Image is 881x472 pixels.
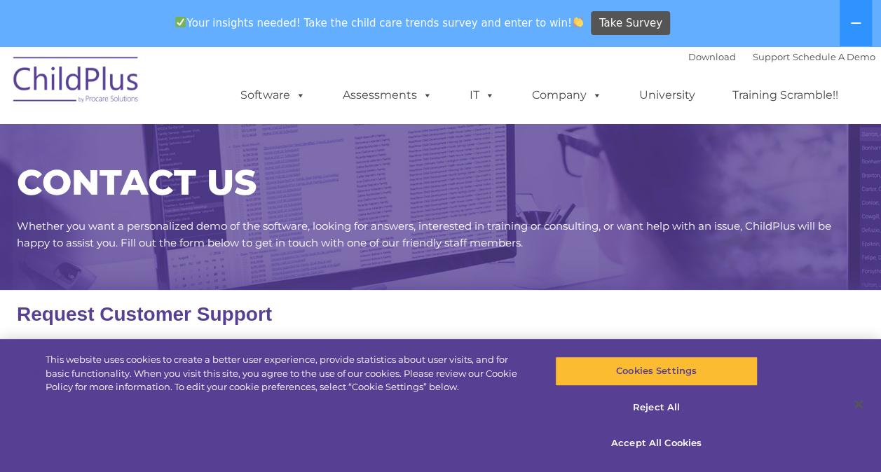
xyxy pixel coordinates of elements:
span: CONTACT US [17,161,257,204]
a: University [625,81,709,109]
a: Assessments [329,81,446,109]
a: Training Scramble!! [718,81,852,109]
span: Your insights needed! Take the child care trends survey and enter to win! [170,9,589,36]
div: This website uses cookies to create a better user experience, provide statistics about user visit... [46,353,528,394]
font: | [688,51,875,62]
a: Schedule A Demo [793,51,875,62]
img: ChildPlus by Procare Solutions [6,47,146,117]
img: ✅ [175,17,186,27]
a: Software [226,81,320,109]
button: Accept All Cookies [555,429,758,458]
a: Company [518,81,616,109]
button: Close [843,389,874,419]
a: Take Survey [591,11,670,36]
span: Last name [424,81,467,92]
button: Cookies Settings [555,356,758,386]
img: 👏 [573,17,583,27]
span: Take Survey [599,11,662,36]
a: Support [753,51,790,62]
span: Whether you want a personalized demo of the software, looking for answers, interested in training... [17,219,831,249]
button: Reject All [555,393,758,422]
a: Download [688,51,736,62]
a: IT [456,81,509,109]
span: Phone number [424,139,484,149]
